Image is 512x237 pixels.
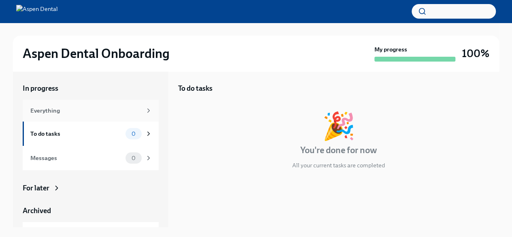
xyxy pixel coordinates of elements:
[30,154,122,162] div: Messages
[23,122,159,146] a: To do tasks0
[23,183,49,193] div: For later
[462,46,489,61] h3: 100%
[30,106,142,115] div: Everything
[23,45,170,62] h2: Aspen Dental Onboarding
[23,183,159,193] a: For later
[374,45,407,53] strong: My progress
[23,146,159,170] a: Messages0
[23,100,159,122] a: Everything
[300,144,377,156] h4: You're done for now
[127,131,140,137] span: 0
[292,161,385,169] p: All your current tasks are completed
[23,83,159,93] a: In progress
[30,129,122,138] div: To do tasks
[16,5,58,18] img: Aspen Dental
[23,206,159,216] a: Archived
[127,155,140,161] span: 0
[178,83,212,93] h5: To do tasks
[322,113,355,139] div: 🎉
